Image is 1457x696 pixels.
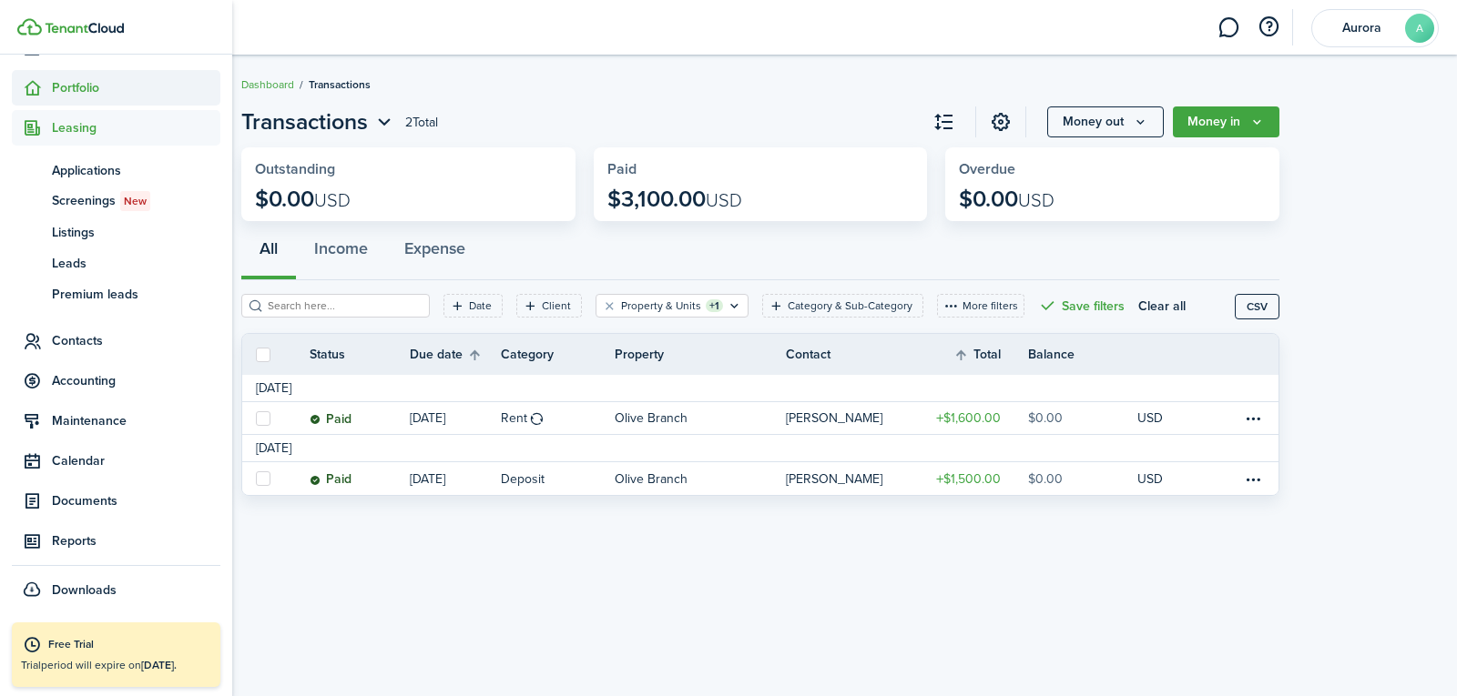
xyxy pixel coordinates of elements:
img: TenantCloud [45,23,124,34]
filter-tag: Open filter [516,294,582,318]
button: Transactions [241,106,396,138]
a: USD [1137,462,1187,495]
a: [DATE] [410,462,501,495]
a: $1,600.00 [919,402,1028,434]
button: Money out [1047,106,1164,137]
a: Applications [12,155,220,186]
span: Leasing [52,118,220,137]
span: Documents [52,491,220,510]
button: Open menu [1047,106,1164,137]
th: Contact [786,345,919,364]
status: Paid [310,472,352,487]
table-amount-description: $0.00 [1028,409,1063,428]
span: Reports [52,531,220,550]
filter-tag-label: Category & Sub-Category [788,298,912,314]
a: [PERSON_NAME] [786,402,919,434]
p: $0.00 [959,187,1055,212]
filter-tag-counter: +1 [706,299,723,312]
span: Aurora [1325,22,1398,35]
button: Open resource center [1253,12,1284,43]
a: $0.00 [1028,402,1137,434]
a: USD [1137,402,1187,434]
button: Clear filter [602,298,617,313]
p: USD [1137,409,1163,428]
p: $0.00 [255,187,351,212]
span: USD [1018,187,1055,214]
button: CSV [1235,294,1279,319]
a: [PERSON_NAME] [786,462,919,495]
span: period will expire on [41,657,177,673]
button: Open menu [1173,106,1279,137]
span: Transactions [241,106,368,138]
th: Balance [1028,345,1137,364]
p: $3,100.00 [607,187,742,212]
a: Olive Branch [615,462,786,495]
th: Sort [410,344,501,366]
a: $1,500.00 [919,462,1028,495]
button: Expense [386,226,484,280]
th: Category [501,345,615,364]
table-profile-info-text: [PERSON_NAME] [786,411,882,426]
button: Clear all [1138,294,1186,318]
a: Dashboard [241,76,294,93]
th: Status [310,345,410,364]
td: [DATE] [242,439,305,458]
widget-stats-title: Paid [607,161,914,177]
div: Free Trial [48,636,211,654]
a: Olive Branch [615,402,786,434]
widget-stats-title: Overdue [959,161,1266,177]
th: Property [615,345,786,364]
span: Premium leads [52,285,220,304]
a: Paid [310,402,410,434]
a: Free TrialTrialperiod will expire on[DATE]. [12,622,220,687]
td: [DATE] [242,378,305,398]
a: ScreeningsNew [12,186,220,217]
filter-tag: Open filter [443,294,503,318]
a: Rent [501,402,615,434]
span: New [124,193,147,209]
span: Downloads [52,580,117,600]
a: Leads [12,247,220,278]
header-page-total: 2 Total [405,113,438,132]
status: Paid [310,412,352,427]
a: [DATE] [410,402,501,434]
a: $0.00 [1028,462,1137,495]
span: Transactions [309,76,371,93]
span: Applications [52,161,220,180]
span: Calendar [52,451,220,470]
button: Open menu [241,106,396,138]
input: Search here... [263,298,423,315]
p: [DATE] [410,469,445,489]
span: Accounting [52,371,220,390]
span: Listings [52,223,220,242]
a: Listings [12,217,220,247]
table-info-title: Rent [501,409,527,428]
a: Premium leads [12,278,220,309]
p: Olive Branch [615,409,688,428]
span: USD [314,187,351,214]
avatar-text: A [1405,14,1434,43]
a: Deposit [501,462,615,495]
th: Sort [953,344,1028,366]
img: TenantCloud [17,18,42,35]
filter-tag-label: Property & Units [621,298,701,314]
p: Trial [21,657,211,673]
table-info-title: Deposit [501,469,545,489]
filter-tag-label: Client [542,298,571,314]
a: Messaging [1211,5,1246,51]
button: Income [296,226,386,280]
b: [DATE]. [141,657,177,673]
span: USD [706,187,742,214]
span: Screenings [52,191,220,211]
table-profile-info-text: [PERSON_NAME] [786,472,882,487]
table-amount-description: $0.00 [1028,469,1063,489]
p: [DATE] [410,409,445,428]
p: USD [1137,469,1163,489]
p: Olive Branch [615,469,688,489]
filter-tag: Open filter [596,294,749,318]
button: Save filters [1038,294,1125,318]
button: More filters [937,294,1024,318]
filter-tag-label: Date [469,298,492,314]
table-amount-title: $1,500.00 [936,469,1001,489]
